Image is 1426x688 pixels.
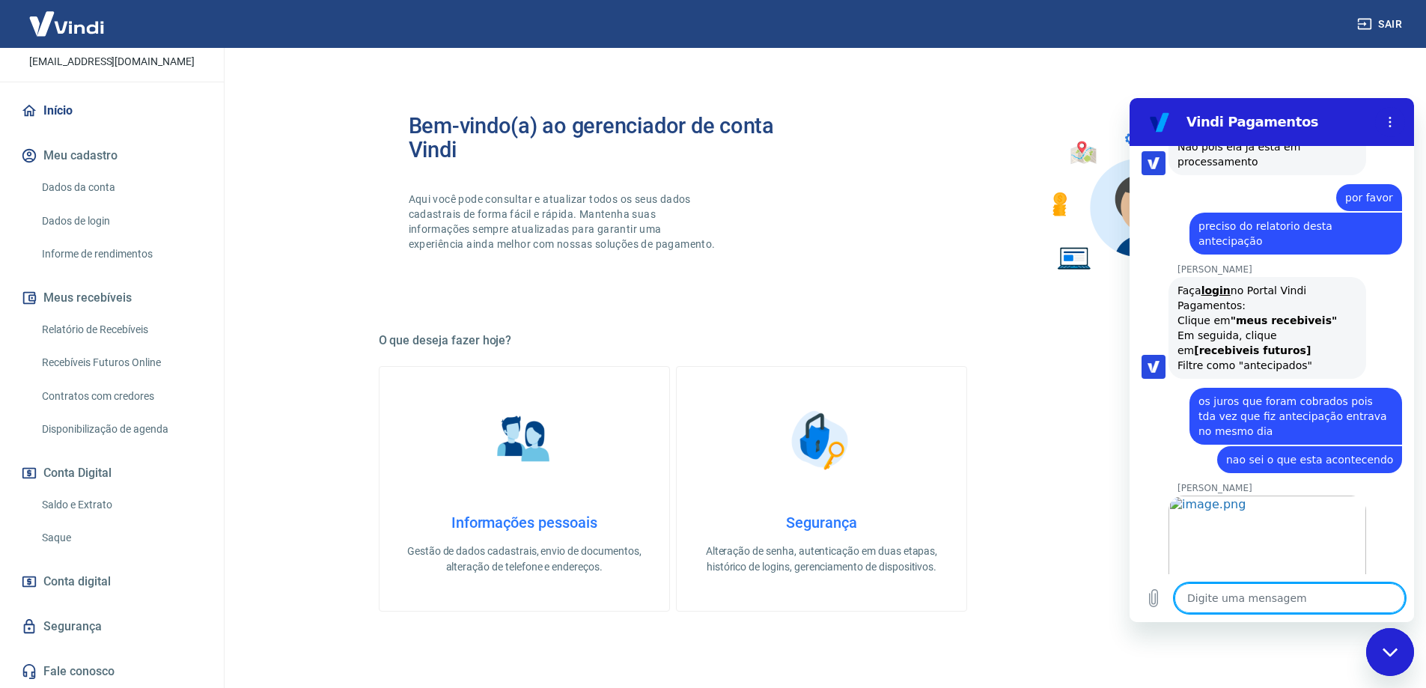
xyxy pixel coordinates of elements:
p: Alteração de senha, autenticação em duas etapas, histórico de logins, gerenciamento de dispositivos. [701,544,942,575]
p: [EMAIL_ADDRESS][DOMAIN_NAME] [29,54,195,70]
a: Recebíveis Futuros Online [36,347,206,378]
a: Dados de login [36,206,206,237]
button: Meus recebíveis [18,281,206,314]
a: Segurança [18,610,206,643]
button: Sair [1354,10,1408,38]
a: Informe de rendimentos [36,239,206,270]
span: Conta digital [43,571,111,592]
p: Gestão de dados cadastrais, envio de documentos, alteração de telefone e endereços. [403,544,645,575]
img: Vindi [18,1,115,46]
a: Conta digital [18,565,206,598]
a: Informações pessoaisInformações pessoaisGestão de dados cadastrais, envio de documentos, alteraçã... [379,366,670,612]
a: Disponibilização de agenda [36,414,206,445]
a: Relatório de Recebíveis [36,314,206,345]
iframe: Botão para abrir a janela de mensagens, conversa em andamento [1366,628,1414,676]
a: Contratos com credores [36,381,206,412]
iframe: Janela de mensagens [1130,98,1414,622]
a: Saque [36,523,206,553]
p: [PERSON_NAME] [PERSON_NAME] [12,16,212,48]
img: Segurança [784,403,859,478]
h4: Informações pessoais [403,514,645,532]
button: Meu cadastro [18,139,206,172]
a: Início [18,94,206,127]
a: Fale conosco [18,655,206,688]
a: SegurançaSegurançaAlteração de senha, autenticação em duas etapas, histórico de logins, gerenciam... [676,366,967,612]
button: Conta Digital [18,457,206,490]
img: Informações pessoais [487,403,561,478]
img: Imagem de um avatar masculino com diversos icones exemplificando as funcionalidades do gerenciado... [1039,114,1235,279]
a: Dados da conta [36,172,206,203]
h2: Bem-vindo(a) ao gerenciador de conta Vindi [409,114,822,162]
h5: O que deseja fazer hoje? [379,333,1265,348]
p: Aqui você pode consultar e atualizar todos os seus dados cadastrais de forma fácil e rápida. Mant... [409,192,719,252]
a: Saldo e Extrato [36,490,206,520]
h4: Segurança [701,514,942,532]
